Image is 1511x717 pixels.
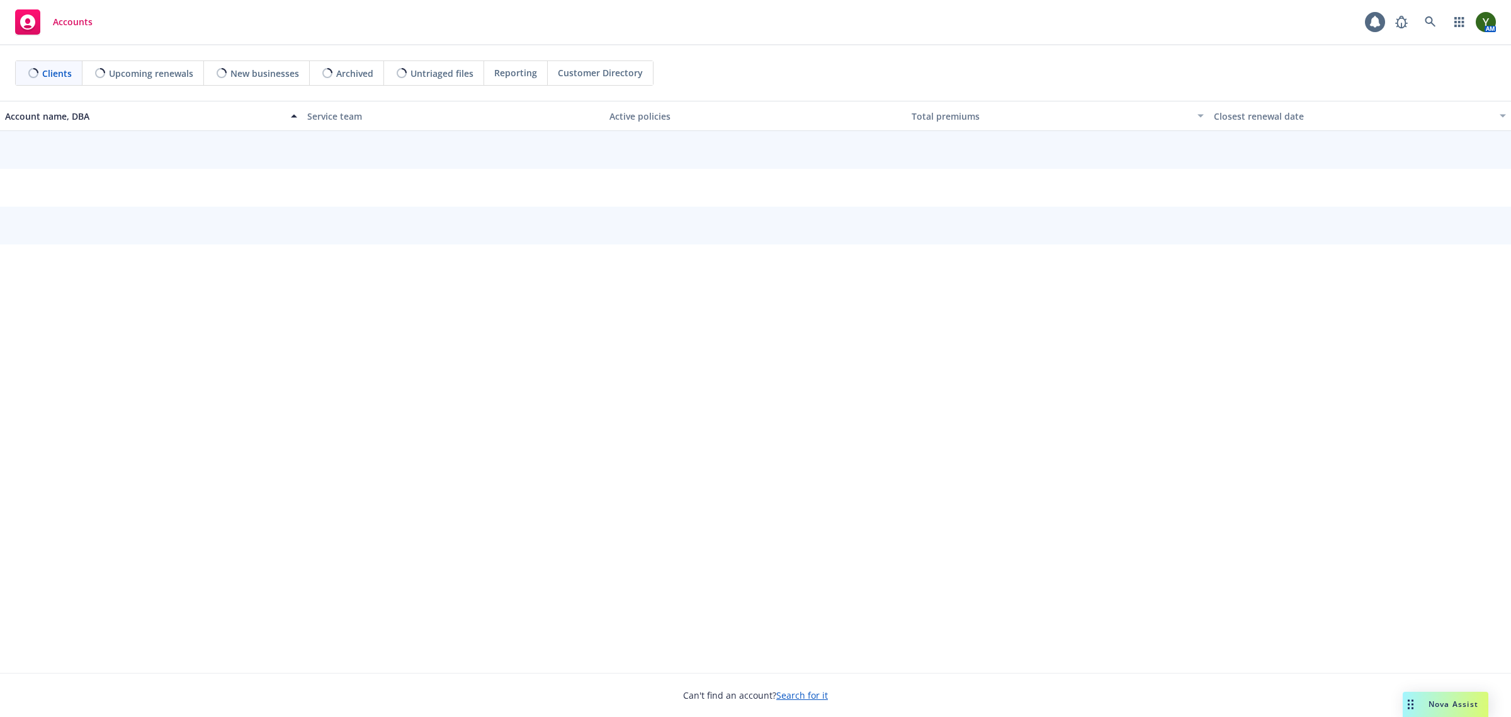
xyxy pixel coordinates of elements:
[912,110,1190,123] div: Total premiums
[230,67,299,80] span: New businesses
[609,110,902,123] div: Active policies
[5,110,283,123] div: Account name, DBA
[1476,12,1496,32] img: photo
[558,66,643,79] span: Customer Directory
[336,67,373,80] span: Archived
[109,67,193,80] span: Upcoming renewals
[494,66,537,79] span: Reporting
[307,110,599,123] div: Service team
[1209,101,1511,131] button: Closest renewal date
[1403,692,1488,717] button: Nova Assist
[1389,9,1414,35] a: Report a Bug
[683,689,828,702] span: Can't find an account?
[907,101,1209,131] button: Total premiums
[10,4,98,40] a: Accounts
[776,689,828,701] a: Search for it
[1214,110,1492,123] div: Closest renewal date
[1418,9,1443,35] a: Search
[410,67,473,80] span: Untriaged files
[1447,9,1472,35] a: Switch app
[1429,699,1478,709] span: Nova Assist
[42,67,72,80] span: Clients
[302,101,604,131] button: Service team
[1403,692,1418,717] div: Drag to move
[53,17,93,27] span: Accounts
[604,101,907,131] button: Active policies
